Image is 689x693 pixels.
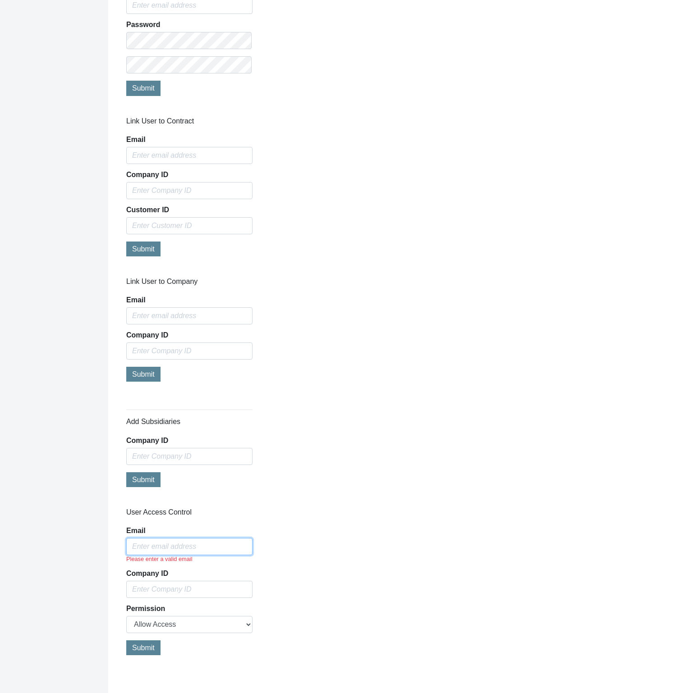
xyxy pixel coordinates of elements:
[12,110,165,130] input: Enter your email address
[126,296,146,304] label: Email
[126,206,169,214] label: Customer ID
[126,448,253,465] input: Enter Company ID
[126,437,168,444] label: Company ID
[126,508,253,516] h6: User Access Control
[126,147,253,164] input: Enter email address
[126,332,168,339] label: Company ID
[126,217,253,234] input: Enter Customer ID
[126,367,161,382] button: Submit
[126,136,146,143] label: Email
[126,605,165,612] label: Permission
[12,137,165,270] textarea: Type your message and click 'Submit'
[132,245,155,253] span: Submit
[132,278,164,290] em: Submit
[132,476,155,483] span: Submit
[126,307,253,324] input: Enter email address
[10,50,23,63] div: Navigation go back
[126,556,193,562] small: Please enter a valid email
[148,5,170,26] div: Minimize live chat window
[126,472,161,487] button: Submit
[126,81,161,96] button: Submit
[12,83,165,103] input: Enter your last name
[126,417,253,426] h6: Add Subsidiaries
[126,342,253,360] input: Enter Company ID
[126,21,161,28] label: Password
[132,370,155,378] span: Submit
[126,570,168,577] label: Company ID
[60,50,165,62] div: Leave a message
[126,182,253,199] input: Enter Company ID
[126,242,161,256] button: Submit
[132,84,155,92] span: Submit
[126,640,161,655] button: Submit
[126,527,146,534] label: Email
[132,644,155,652] span: Submit
[126,538,253,555] input: Enter email address
[126,117,253,125] h6: Link User to Contract
[126,277,253,286] h6: Link User to Company
[126,171,168,178] label: Company ID
[126,581,253,598] input: Enter Company ID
